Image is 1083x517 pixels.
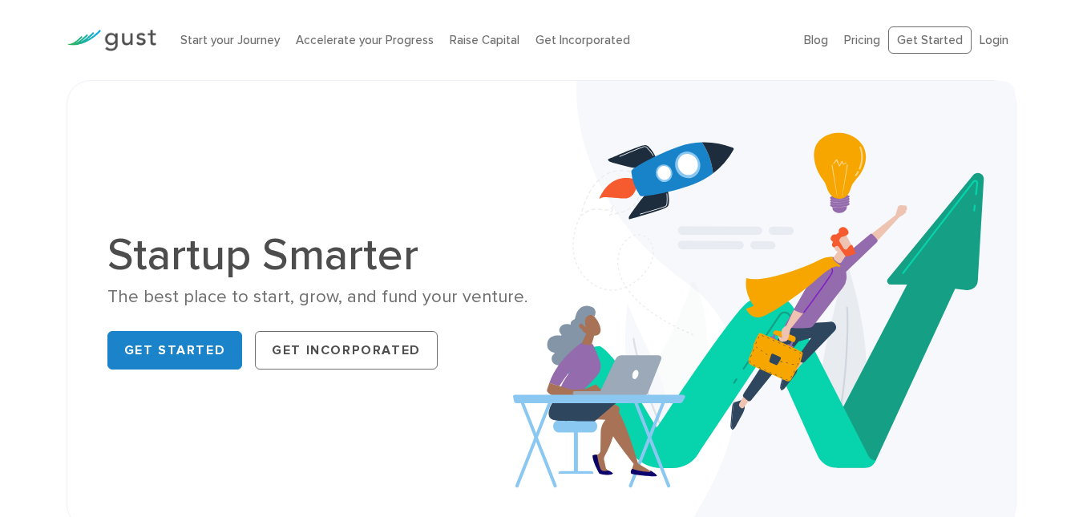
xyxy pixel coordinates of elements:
div: The best place to start, grow, and fund your venture. [107,285,530,309]
a: Get Started [107,331,243,370]
a: Get Incorporated [255,331,438,370]
a: Blog [804,33,828,47]
a: Raise Capital [450,33,519,47]
a: Accelerate your Progress [296,33,434,47]
img: Gust Logo [67,30,156,51]
h1: Startup Smarter [107,232,530,277]
a: Start your Journey [180,33,280,47]
a: Login [980,33,1008,47]
a: Get Started [888,26,972,55]
a: Pricing [844,33,880,47]
a: Get Incorporated [535,33,630,47]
